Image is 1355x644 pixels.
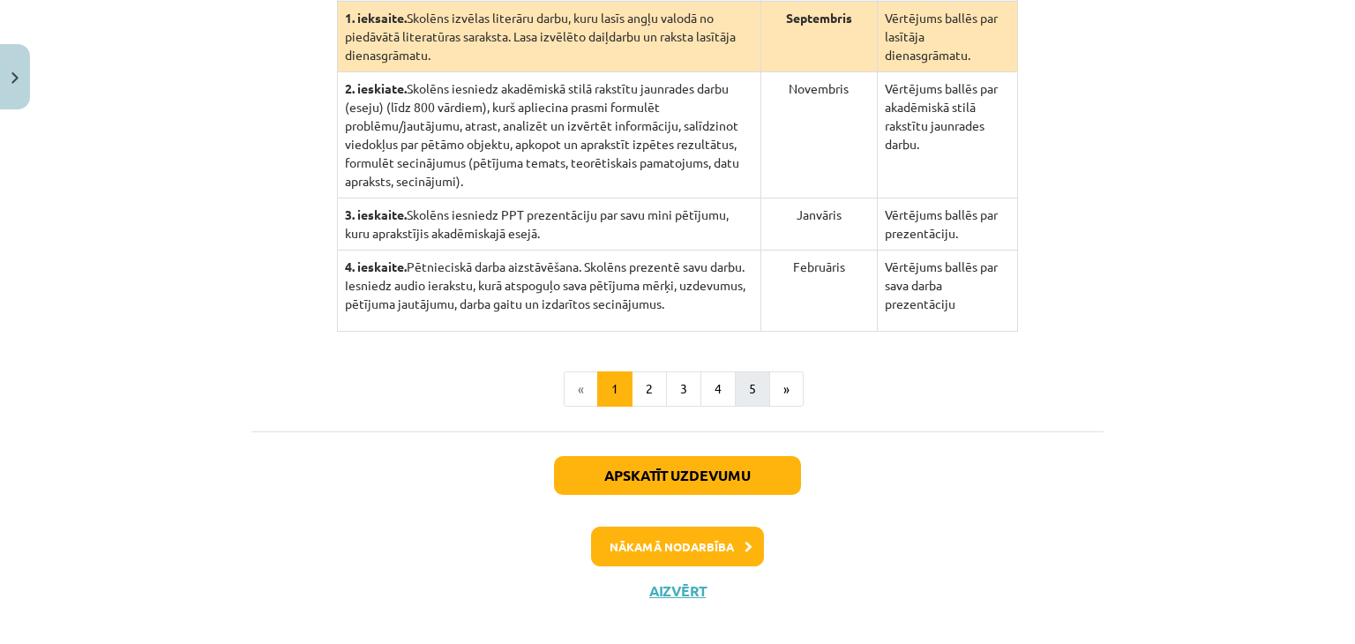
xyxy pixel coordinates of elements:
button: Nākamā nodarbība [591,527,764,567]
p: Pētnieciskā darba aizstāvēšana. Skolēns prezentē savu darbu. Iesniedz audio ierakstu, kurā atspog... [345,258,753,313]
button: 5 [735,371,770,407]
strong: 2. ieskiate. [345,80,407,96]
td: Janvāris [760,198,877,251]
td: Vērtējums ballēs par prezentāciju. [877,198,1017,251]
nav: Page navigation example [251,371,1104,407]
button: Apskatīt uzdevumu [554,456,801,495]
strong: 1. ieksaite. [345,10,407,26]
strong: 4. ieskaite. [345,258,407,274]
strong: 3. ieskaite. [345,206,407,222]
button: 2 [632,371,667,407]
td: Skolēns iesniedz PPT prezentāciju par savu mini pētījumu, kuru aprakstījis akadēmiskajā esejā. [337,198,760,251]
p: Februāris [768,258,870,276]
td: Vērtējums ballēs par sava darba prezentāciju [877,251,1017,332]
td: Skolēns izvēlas literāru darbu, kuru lasīs angļu valodā no piedāvātā literatūras saraksta. Lasa i... [337,2,760,72]
td: Vērtējums ballēs par akadēmiskā stilā rakstītu jaunrades darbu. [877,72,1017,198]
strong: Septembris [786,10,852,26]
td: Vērtējums ballēs par lasītāja dienasgrāmatu. [877,2,1017,72]
img: icon-close-lesson-0947bae3869378f0d4975bcd49f059093ad1ed9edebbc8119c70593378902aed.svg [11,72,19,84]
td: Novembris [760,72,877,198]
button: Aizvērt [644,582,711,600]
button: 1 [597,371,633,407]
button: 4 [700,371,736,407]
button: » [769,371,804,407]
td: Skolēns iesniedz akadēmiskā stilā rakstītu jaunrades darbu (eseju) (līdz 800 vārdiem), kurš aplie... [337,72,760,198]
button: 3 [666,371,701,407]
